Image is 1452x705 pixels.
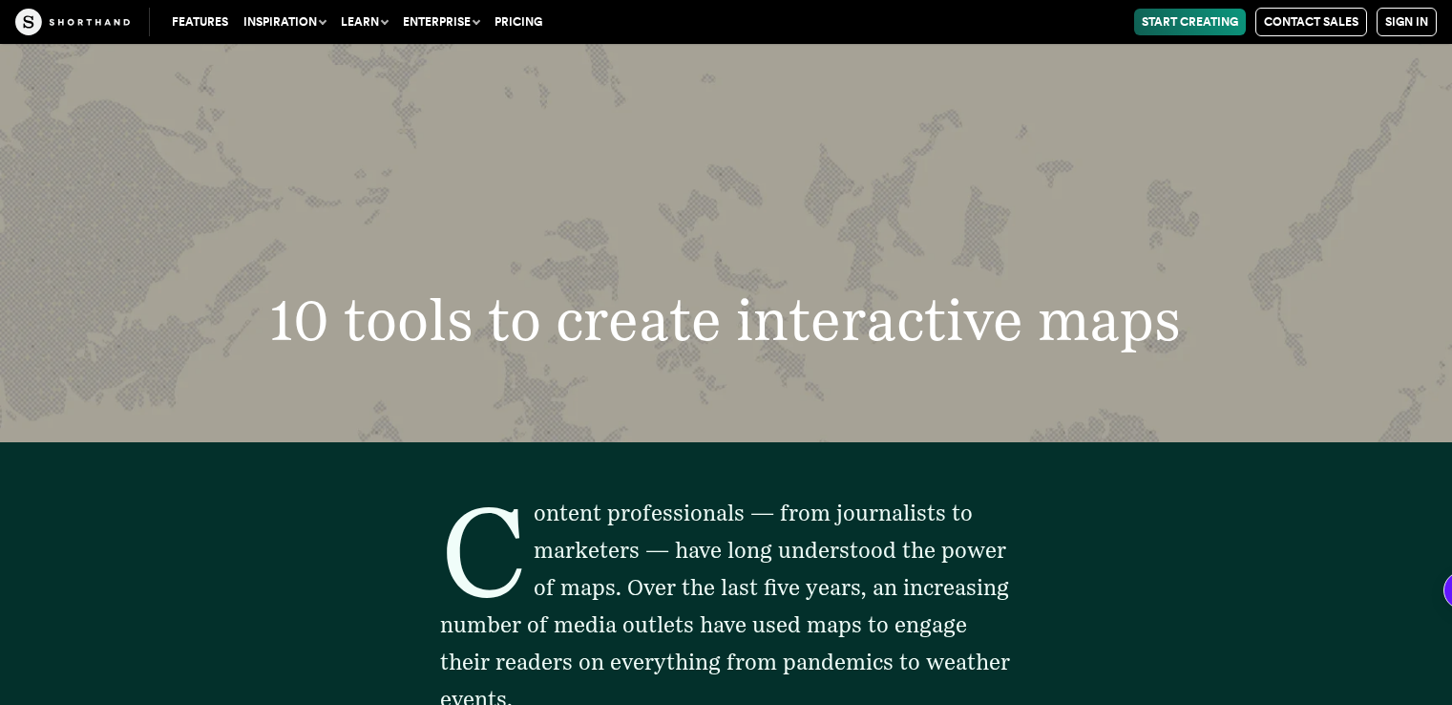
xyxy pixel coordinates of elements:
a: Sign in [1377,8,1437,36]
button: Inspiration [236,9,333,35]
h1: 10 tools to create interactive maps [185,291,1267,349]
a: Start Creating [1134,9,1246,35]
a: Features [164,9,236,35]
a: Contact Sales [1255,8,1367,36]
a: Pricing [487,9,550,35]
button: Enterprise [395,9,487,35]
img: The Craft [15,9,130,35]
button: Learn [333,9,395,35]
